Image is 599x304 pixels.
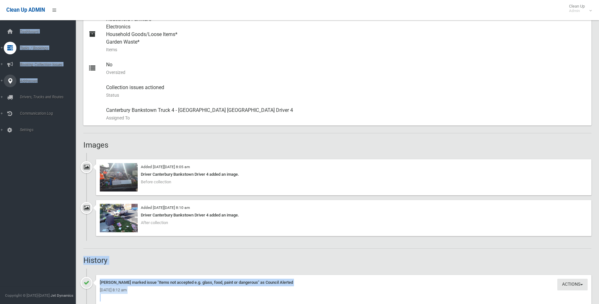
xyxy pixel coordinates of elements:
[18,78,81,83] span: Addresses
[18,95,81,99] span: Drivers, Trucks and Routes
[100,163,138,192] img: 2025-09-2408.05.105144570190974423036.jpg
[141,179,171,184] span: Before collection
[51,293,73,298] strong: Jet Dynamics
[18,111,81,116] span: Communication Log
[141,220,168,225] span: After collection
[100,279,588,286] div: [PERSON_NAME] marked issue "Items not accepted e.g. glass, food, paint or dangerous" as Council A...
[106,57,586,80] div: No
[141,165,190,169] small: Added [DATE][DATE] 8:05 am
[106,114,586,122] small: Assigned To
[83,256,591,264] h2: History
[106,91,586,99] small: Status
[106,80,586,103] div: Collection issues actioned
[106,103,586,125] div: Canterbury Bankstown Truck 4 - [GEOGRAPHIC_DATA] [GEOGRAPHIC_DATA] Driver 4
[106,46,586,53] small: Items
[100,171,588,178] div: Driver Canterbury Bankstown Driver 4 added an image.
[18,46,81,50] span: Tasks / Bookings
[141,205,190,210] small: Added [DATE][DATE] 8:10 am
[18,128,81,132] span: Settings
[18,29,81,33] span: Dashboard
[18,62,81,66] span: Booking Collection Issues
[100,286,588,294] div: [DATE] 8:12 am
[557,279,588,290] button: Actions
[566,4,591,13] span: Clean Up
[106,69,586,76] small: Oversized
[100,211,588,219] div: Driver Canterbury Bankstown Driver 4 added an image.
[83,141,591,149] h2: Images
[100,204,138,232] img: 2025-09-2408.10.091298799306221646322.jpg
[6,7,45,13] span: Clean Up ADMIN
[5,293,50,298] span: Copyright © [DATE]-[DATE]
[569,9,585,13] small: Admin
[106,12,586,57] div: Household Furniture Electronics Household Goods/Loose Items* Garden Waste*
